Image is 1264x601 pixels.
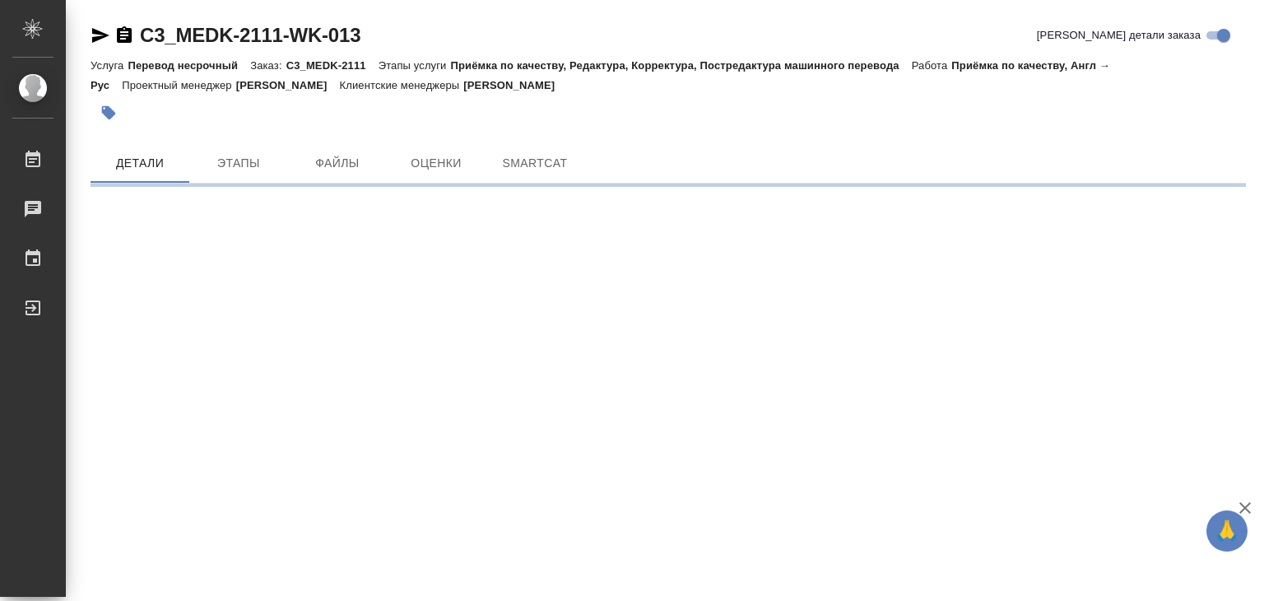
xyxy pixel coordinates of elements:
button: Скопировать ссылку для ЯМессенджера [91,26,110,45]
span: Детали [100,153,179,174]
button: Скопировать ссылку [114,26,134,45]
span: SmartCat [495,153,574,174]
span: 🙏 [1213,514,1241,548]
span: [PERSON_NAME] детали заказа [1037,27,1201,44]
p: Работа [912,59,952,72]
p: Приёмка по качеству, Редактура, Корректура, Постредактура машинного перевода [450,59,911,72]
button: Добавить тэг [91,95,127,131]
p: Перевод несрочный [128,59,250,72]
p: Проектный менеджер [122,79,235,91]
button: 🙏 [1206,510,1248,552]
p: Клиентские менеджеры [340,79,464,91]
a: C3_MEDK-2111-WK-013 [140,24,360,46]
span: Оценки [397,153,476,174]
span: Файлы [298,153,377,174]
p: Заказ: [250,59,286,72]
p: Этапы услуги [379,59,451,72]
p: [PERSON_NAME] [463,79,567,91]
p: [PERSON_NAME] [236,79,340,91]
p: C3_MEDK-2111 [286,59,379,72]
p: Услуга [91,59,128,72]
span: Этапы [199,153,278,174]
